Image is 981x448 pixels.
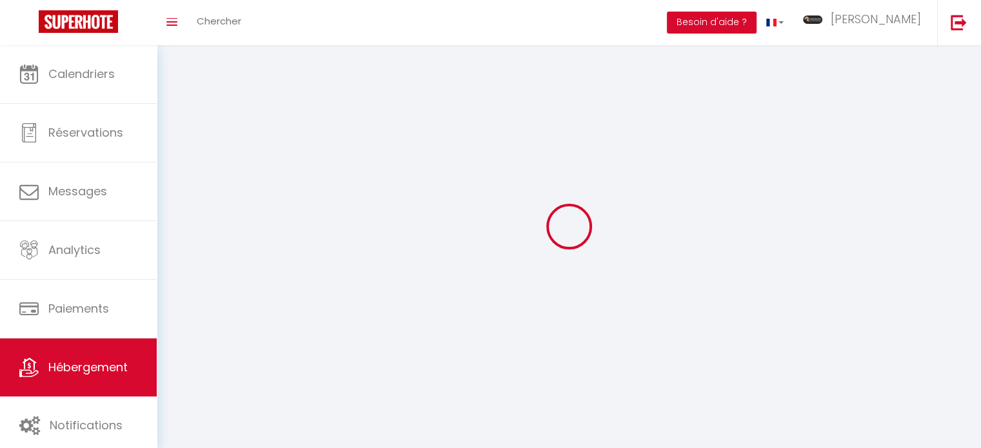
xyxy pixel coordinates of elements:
span: Réservations [48,124,123,141]
img: ... [803,15,822,24]
span: Messages [48,183,107,199]
span: Notifications [50,417,123,433]
span: Calendriers [48,66,115,82]
img: logout [951,14,967,30]
img: Super Booking [39,10,118,33]
span: Hébergement [48,359,128,375]
span: Paiements [48,300,109,317]
button: Besoin d'aide ? [667,12,757,34]
span: [PERSON_NAME] [831,11,921,27]
span: Chercher [197,14,241,28]
span: Analytics [48,242,101,258]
